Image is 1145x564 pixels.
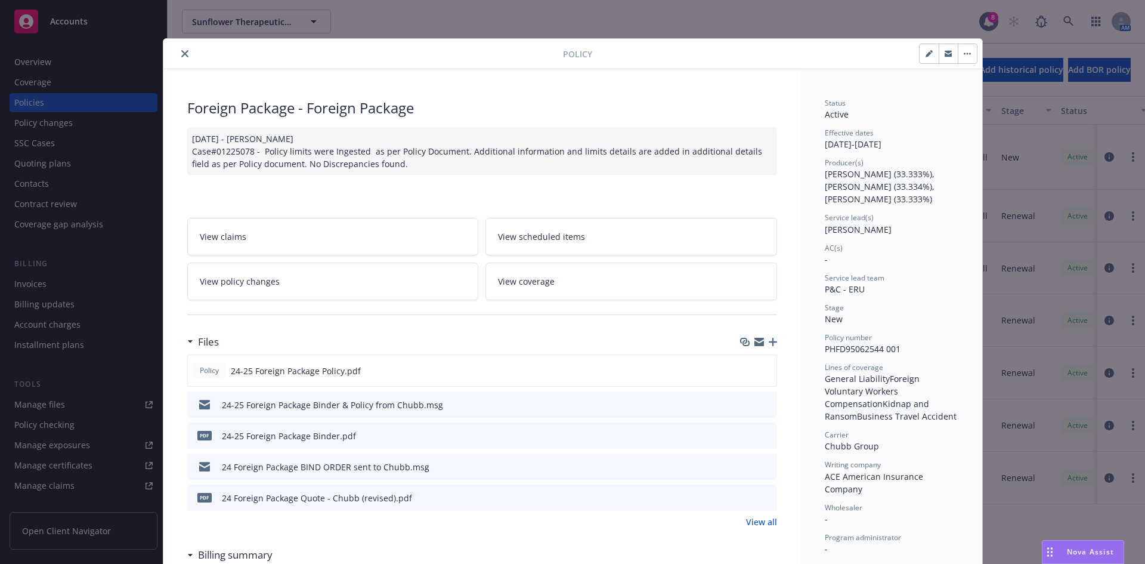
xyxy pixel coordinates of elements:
div: [DATE] - [DATE] [825,128,958,150]
span: Stage [825,303,844,313]
div: 24-25 Foreign Package Binder.pdf [222,430,356,442]
span: 24-25 Foreign Package Policy.pdf [231,365,361,377]
span: - [825,543,828,554]
div: 24 Foreign Package BIND ORDER sent to Chubb.msg [222,461,429,473]
div: 24 Foreign Package Quote - Chubb (revised).pdf [222,492,412,504]
span: Policy number [825,332,872,343]
span: Nova Assist [1067,547,1114,557]
button: download file [742,430,752,442]
span: - [825,254,828,265]
span: View scheduled items [498,230,585,243]
span: [PERSON_NAME] (33.333%), [PERSON_NAME] (33.334%), [PERSON_NAME] (33.333%) [825,168,937,205]
a: View claims [187,218,479,255]
button: preview file [761,365,772,377]
button: download file [742,461,752,473]
h3: Billing summary [198,547,273,563]
span: Active [825,109,849,120]
span: Writing company [825,460,881,470]
span: Foreign Voluntary Workers Compensation [825,373,922,409]
div: [DATE] - [PERSON_NAME] Case#01225078 - Policy limits were Ingested as per Policy Document. Additi... [187,128,777,175]
div: 24-25 Foreign Package Binder & Policy from Chubb.msg [222,399,443,411]
div: Billing summary [187,547,273,563]
span: View policy changes [200,275,280,288]
span: Service lead(s) [825,212,874,223]
span: Kidnap and Ransom [825,398,932,422]
button: Nova Assist [1042,540,1124,564]
span: Policy [563,48,592,60]
button: download file [742,399,752,411]
h3: Files [198,334,219,350]
span: Producer(s) [825,158,864,168]
span: View coverage [498,275,555,288]
a: View all [746,516,777,528]
button: preview file [762,492,772,504]
span: Chubb Group [825,440,879,452]
span: Service lead team [825,273,884,283]
span: [PERSON_NAME] [825,224,892,235]
button: preview file [762,461,772,473]
span: pdf [197,431,212,440]
span: pdf [197,493,212,502]
span: P&C - ERU [825,283,865,295]
span: Carrier [825,430,849,440]
span: PHFD95062544 001 [825,343,900,355]
button: preview file [762,430,772,442]
span: Program administrator [825,532,901,543]
span: General Liability [825,373,890,384]
button: close [178,47,192,61]
button: preview file [762,399,772,411]
a: View scheduled items [485,218,777,255]
a: View policy changes [187,263,479,300]
span: AC(s) [825,243,843,253]
span: Status [825,98,846,108]
span: Effective dates [825,128,874,138]
span: - [825,513,828,525]
span: Lines of coverage [825,362,883,372]
a: View coverage [485,263,777,300]
span: New [825,313,843,325]
button: download file [742,492,752,504]
div: Drag to move [1042,541,1057,563]
span: View claims [200,230,246,243]
span: Policy [197,365,221,376]
div: Foreign Package - Foreign Package [187,98,777,118]
span: ACE American Insurance Company [825,471,926,495]
span: Business Travel Accident [857,411,957,422]
span: Wholesaler [825,503,862,513]
div: Files [187,334,219,350]
button: download file [742,365,751,377]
